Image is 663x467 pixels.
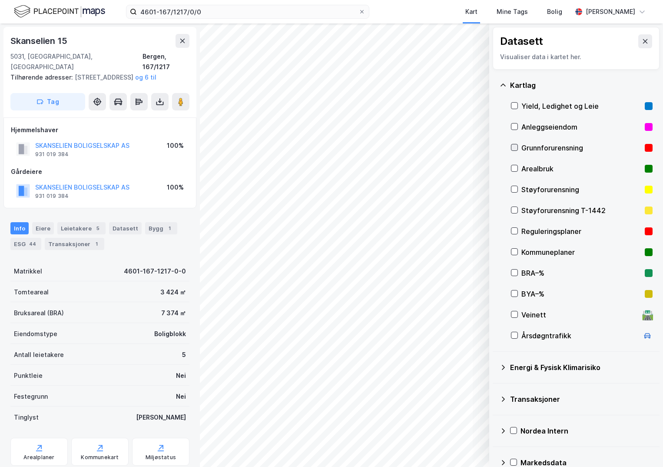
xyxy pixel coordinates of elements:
div: [PERSON_NAME] [136,412,186,423]
div: Bruksareal (BRA) [14,308,64,318]
div: Leietakere [57,222,106,234]
div: Bergen, 167/1217 [143,51,189,72]
div: 5 [93,224,102,233]
div: 7 374 ㎡ [161,308,186,318]
div: Skanselien 15 [10,34,69,48]
div: 1 [92,240,101,248]
div: 5 [182,350,186,360]
div: BRA–% [521,268,641,278]
div: BYA–% [521,289,641,299]
div: 🛣️ [642,309,653,320]
div: Punktleie [14,370,43,381]
div: Transaksjoner [45,238,104,250]
div: Datasett [500,34,543,48]
div: Tinglyst [14,412,39,423]
img: logo.f888ab2527a4732fd821a326f86c7f29.svg [14,4,105,19]
div: Veinett [521,310,639,320]
div: Eiere [32,222,54,234]
div: [PERSON_NAME] [586,7,635,17]
div: 100% [167,140,184,151]
div: [STREET_ADDRESS] [10,72,182,83]
div: Grunnforurensning [521,143,641,153]
div: Kart [465,7,477,17]
div: Kommunekart [81,454,119,461]
div: Festegrunn [14,391,48,402]
div: Årsdøgntrafikk [521,330,639,341]
div: Datasett [109,222,142,234]
div: Matrikkel [14,266,42,277]
div: Reguleringsplaner [521,226,641,237]
div: 5031, [GEOGRAPHIC_DATA], [GEOGRAPHIC_DATA] [10,51,143,72]
div: Bygg [145,222,177,234]
div: Eiendomstype [14,329,57,339]
div: Støyforurensning [521,184,641,195]
div: Arealbruk [521,163,641,174]
div: Kartlag [510,80,653,90]
button: Tag [10,93,85,110]
div: 1 [165,224,174,233]
div: 931 019 384 [35,151,69,158]
div: Hjemmelshaver [11,125,189,135]
div: Energi & Fysisk Klimarisiko [510,362,653,373]
div: 4601-167-1217-0-0 [124,266,186,277]
div: Boligblokk [154,329,186,339]
div: Info [10,222,29,234]
div: Anleggseiendom [521,122,641,132]
div: 100% [167,182,184,193]
div: Visualiser data i kartet her. [500,52,652,62]
div: Arealplaner [23,454,54,461]
div: Nei [176,370,186,381]
div: 931 019 384 [35,193,69,200]
iframe: Chat Widget [620,425,663,467]
input: Søk på adresse, matrikkel, gårdeiere, leietakere eller personer [137,5,358,18]
div: Nordea Intern [520,426,653,436]
div: Gårdeiere [11,167,189,177]
div: 44 [27,240,38,248]
div: ESG [10,238,41,250]
div: Yield, Ledighet og Leie [521,101,641,111]
div: Miljøstatus [146,454,176,461]
div: Antall leietakere [14,350,64,360]
div: Bolig [547,7,562,17]
div: 3 424 ㎡ [160,287,186,297]
div: Mine Tags [497,7,528,17]
div: Tomteareal [14,287,49,297]
div: Transaksjoner [510,394,653,404]
div: Kommuneplaner [521,247,641,257]
div: Støyforurensning T-1442 [521,205,641,216]
div: Nei [176,391,186,402]
span: Tilhørende adresser: [10,73,75,81]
